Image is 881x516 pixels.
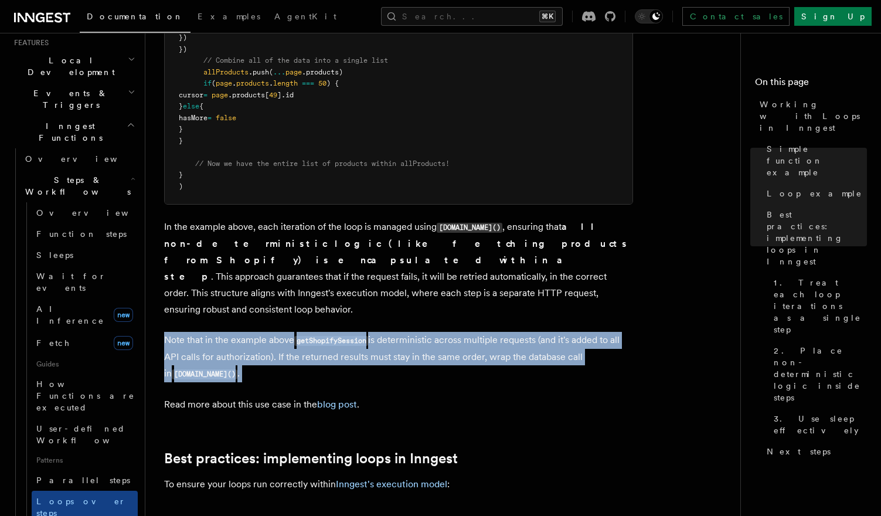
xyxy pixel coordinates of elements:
span: if [203,79,212,87]
a: Working with Loops in Inngest [755,94,867,138]
span: page [285,68,302,76]
span: Loop example [767,188,862,199]
span: .products[ [228,91,269,99]
button: Steps & Workflows [21,169,138,202]
span: Working with Loops in Inngest [760,99,867,134]
span: . [269,79,273,87]
span: Patterns [32,451,138,470]
h4: On this page [755,75,867,94]
span: === [302,79,314,87]
p: Note that in the example above is deterministic across multiple requests (and it's added to all A... [164,332,633,382]
span: ( [269,68,273,76]
span: } [179,125,183,133]
span: hasMore [179,114,208,122]
span: Wait for events [36,271,106,293]
a: Sleeps [32,245,138,266]
a: Best practices: implementing loops in Inngest [762,204,867,272]
span: 49 [269,91,277,99]
span: page [212,91,228,99]
span: = [208,114,212,122]
span: 50 [318,79,326,87]
span: products [236,79,269,87]
a: AgentKit [267,4,343,32]
a: 3. Use sleep effectively [769,408,867,441]
span: Best practices: implementing loops in Inngest [767,209,867,267]
span: .products) [302,68,343,76]
span: AgentKit [274,12,336,21]
button: Events & Triggers [9,83,138,116]
a: Examples [191,4,267,32]
span: 1. Treat each loop iterations as a single step [774,277,867,335]
span: page [216,79,232,87]
span: Overview [25,154,146,164]
span: new [114,336,133,350]
a: User-defined Workflows [32,418,138,451]
span: ) [179,182,183,191]
a: blog post [317,399,357,410]
code: [DOMAIN_NAME]() [437,223,502,233]
a: Simple function example [762,138,867,183]
p: To ensure your loops run correctly within : [164,476,633,493]
code: [DOMAIN_NAME]() [172,369,237,379]
span: cursor [179,91,203,99]
a: Overview [21,148,138,169]
span: } [179,171,183,179]
span: // Now we have the entire list of products within allProducts! [195,159,450,168]
span: ].id [277,91,294,99]
span: false [216,114,236,122]
span: ) { [326,79,339,87]
span: Inngest Functions [9,120,127,144]
a: Parallel steps [32,470,138,491]
span: Parallel steps [36,476,130,485]
a: Wait for events [32,266,138,298]
span: 2. Place non-deterministic logic inside steps [774,345,867,403]
a: How Functions are executed [32,374,138,418]
a: AI Inferencenew [32,298,138,331]
span: length [273,79,298,87]
a: Inngest's execution model [336,478,447,490]
a: Next steps [762,441,867,462]
span: 3. Use sleep effectively [774,413,867,436]
p: Read more about this use case in the . [164,396,633,413]
span: Features [9,38,49,47]
span: User-defined Workflows [36,424,142,445]
button: Local Development [9,50,138,83]
span: Examples [198,12,260,21]
span: Events & Triggers [9,87,128,111]
a: Loop example [762,183,867,204]
span: } [179,137,183,145]
a: 2. Place non-deterministic logic inside steps [769,340,867,408]
p: In the example above, each iteration of the loop is managed using , ensuring that . This approach... [164,219,633,318]
span: { [199,102,203,110]
button: Search...⌘K [381,7,563,26]
button: Inngest Functions [9,116,138,148]
span: = [203,91,208,99]
span: Documentation [87,12,183,21]
span: allProducts [203,68,249,76]
span: AI Inference [36,304,104,325]
span: Fetch [36,338,70,348]
span: How Functions are executed [36,379,135,412]
span: ... [273,68,285,76]
a: Contact sales [682,7,790,26]
a: Sign Up [794,7,872,26]
span: }) [179,45,187,53]
a: Fetchnew [32,331,138,355]
a: Overview [32,202,138,223]
span: Overview [36,208,157,218]
span: Next steps [767,446,831,457]
kbd: ⌘K [539,11,556,22]
a: Function steps [32,223,138,245]
span: Steps & Workflows [21,174,131,198]
code: getShopifySession [294,336,368,346]
a: 1. Treat each loop iterations as a single step [769,272,867,340]
span: Local Development [9,55,128,78]
span: Simple function example [767,143,867,178]
span: ( [212,79,216,87]
button: Toggle dark mode [635,9,663,23]
span: Sleeps [36,250,73,260]
span: . [232,79,236,87]
span: // Combine all of the data into a single list [203,56,388,64]
span: Function steps [36,229,127,239]
span: else [183,102,199,110]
